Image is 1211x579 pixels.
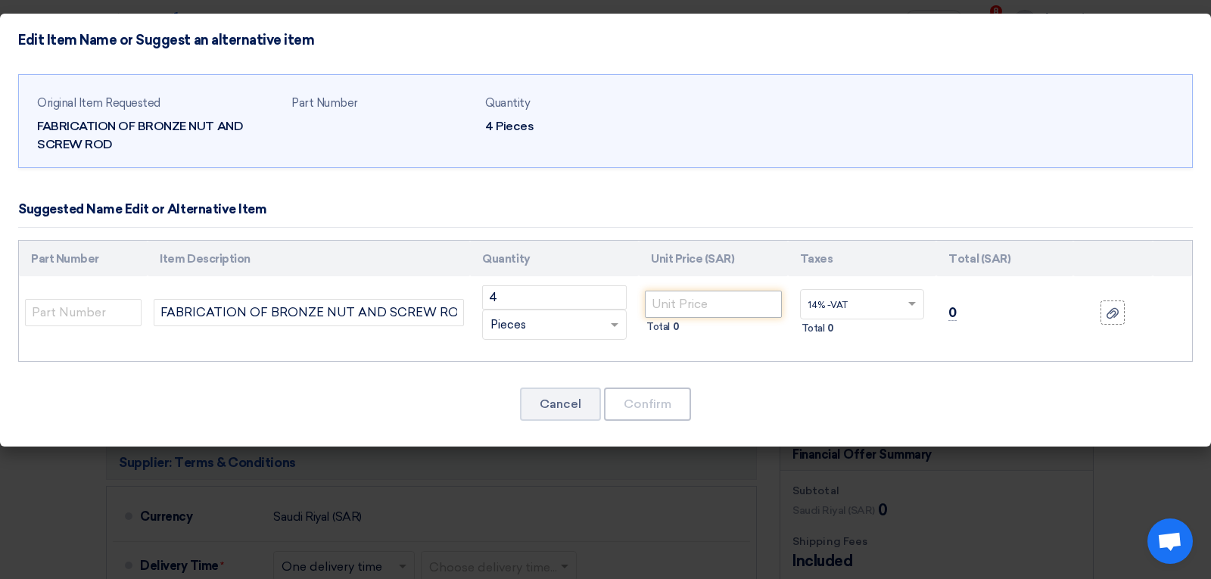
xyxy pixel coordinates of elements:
[482,252,530,266] font: Quantity
[490,318,526,332] font: Pieces
[651,252,734,266] font: Unit Price (SAR)
[802,322,825,334] font: Total
[18,201,266,216] font: Suggested Name Edit or Alternative Item
[646,321,670,332] font: Total
[800,289,925,319] ng-select: VAT
[31,252,99,266] font: Part Number
[482,285,627,310] input: RFQ_STEP1.ITEMS.2.AMOUNT_TITLE
[948,252,1010,266] font: Total (SAR)
[827,322,834,334] font: 0
[604,388,691,421] button: Confirm
[800,252,833,266] font: Taxes
[25,299,142,326] input: Part Number
[37,119,243,151] font: FABRICATION OF BRONZE NUT AND SCREW ROD
[948,305,957,320] font: 0
[540,397,581,411] font: Cancel
[154,299,464,326] input: Add Item Description
[1147,518,1193,564] a: Open chat
[520,388,601,421] button: Cancel
[291,96,358,110] font: Part Number
[160,252,250,266] font: Item Description
[37,96,160,110] font: Original Item Requested
[624,397,671,411] font: Confirm
[645,291,782,318] input: Unit Price
[18,32,314,48] font: Edit Item Name or Suggest an alternative item
[485,96,530,110] font: Quantity
[673,321,680,332] font: 0
[485,119,534,133] font: 4 Pieces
